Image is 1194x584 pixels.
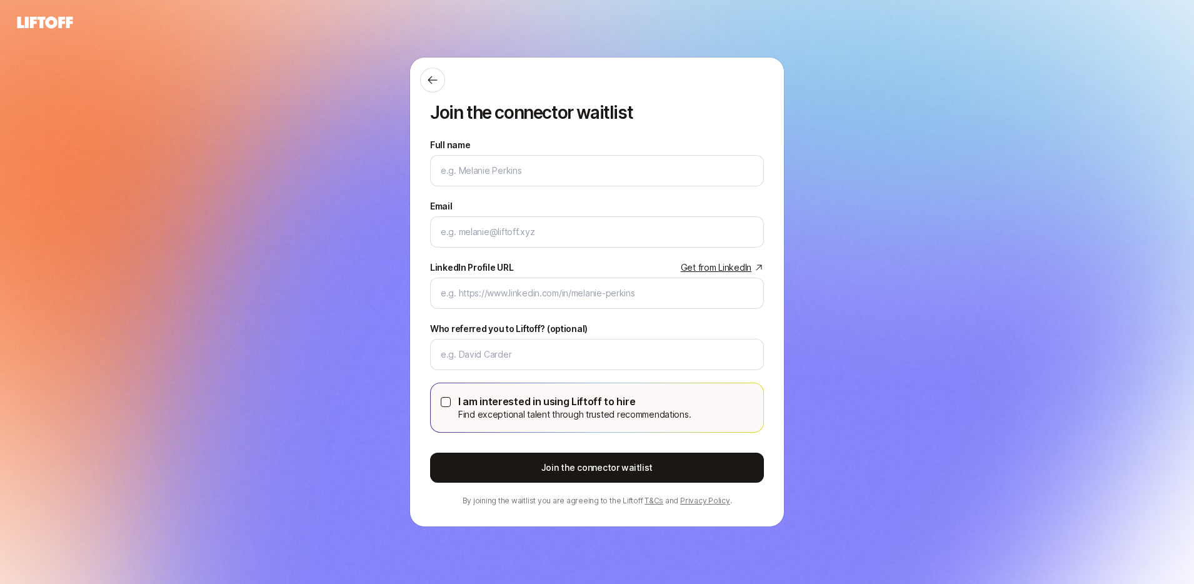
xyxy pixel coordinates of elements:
input: e.g. David Carder [441,347,753,362]
p: By joining the waitlist you are agreeing to the Liftoff and . [430,495,764,506]
p: I am interested in using Liftoff to hire [458,393,691,410]
label: Email [430,199,453,214]
label: Who referred you to Liftoff? (optional) [430,321,588,336]
a: Get from LinkedIn [681,260,764,275]
p: Join the connector waitlist [430,103,764,123]
div: LinkedIn Profile URL [430,260,513,275]
button: I am interested in using Liftoff to hireFind exceptional talent through trusted recommendations. [441,397,451,407]
button: Join the connector waitlist [430,453,764,483]
label: Full name [430,138,470,153]
a: Privacy Policy [680,496,730,505]
a: T&Cs [645,496,663,505]
p: Find exceptional talent through trusted recommendations. [458,407,691,422]
input: e.g. Melanie Perkins [441,163,753,178]
input: e.g. https://www.linkedin.com/in/melanie-perkins [441,286,753,301]
input: e.g. melanie@liftoff.xyz [441,224,753,239]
